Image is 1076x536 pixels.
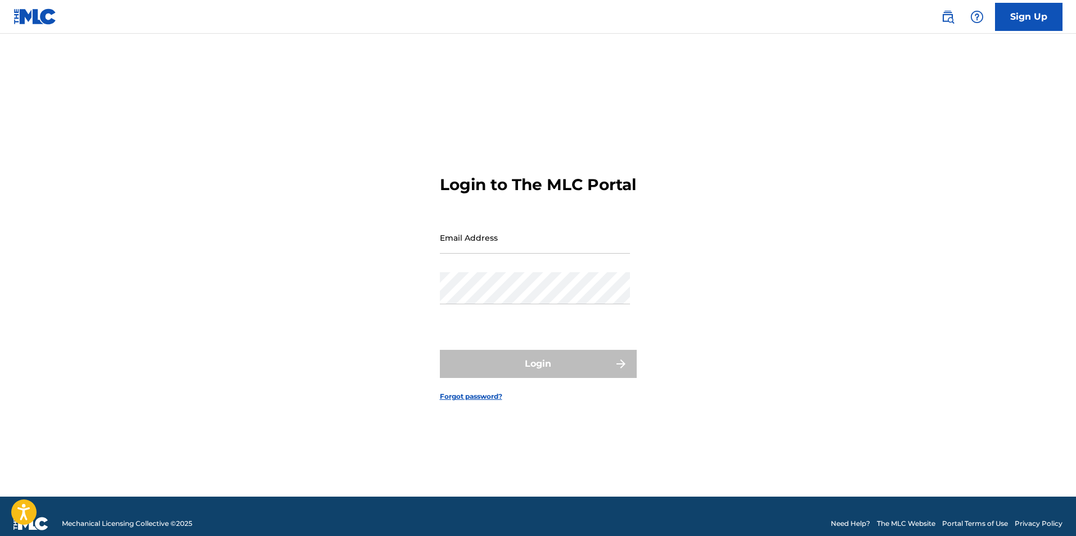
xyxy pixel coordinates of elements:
a: Sign Up [995,3,1063,31]
a: The MLC Website [877,519,935,529]
h3: Login to The MLC Portal [440,175,636,195]
span: Mechanical Licensing Collective © 2025 [62,519,192,529]
img: help [970,10,984,24]
img: logo [13,517,48,530]
img: search [941,10,955,24]
iframe: Chat Widget [1020,482,1076,536]
a: Privacy Policy [1015,519,1063,529]
img: MLC Logo [13,8,57,25]
a: Public Search [937,6,959,28]
div: Help [966,6,988,28]
a: Forgot password? [440,391,502,402]
a: Portal Terms of Use [942,519,1008,529]
a: Need Help? [831,519,870,529]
